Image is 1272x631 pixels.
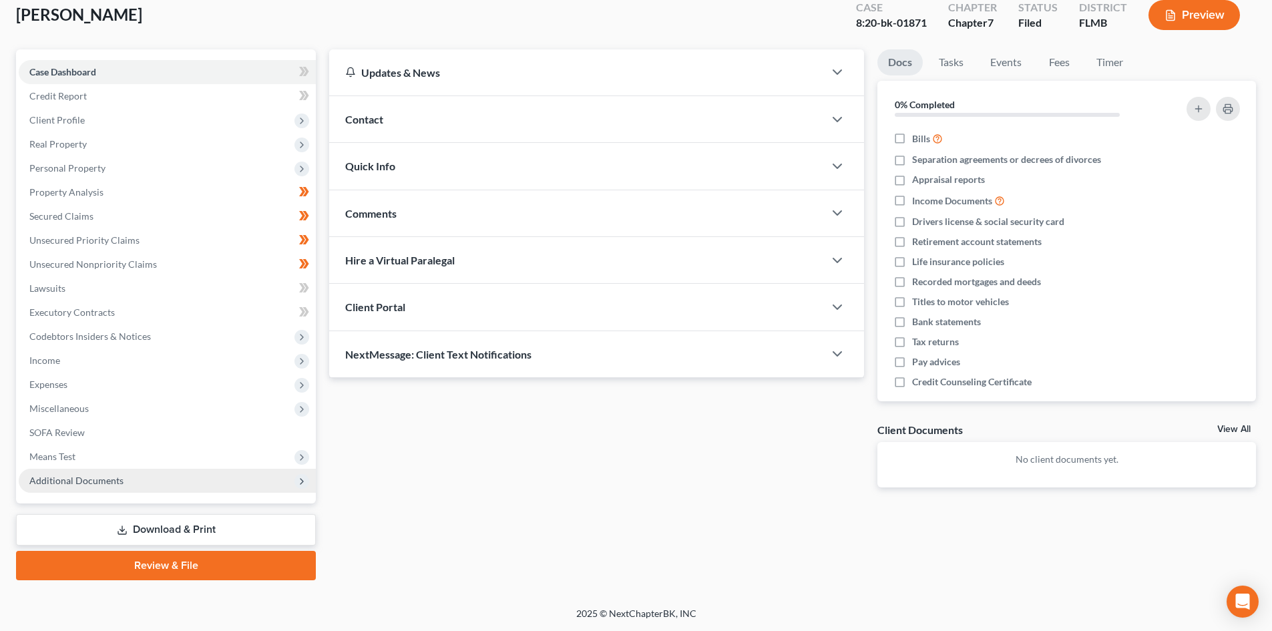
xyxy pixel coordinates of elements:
span: Retirement account statements [912,235,1042,248]
span: Hire a Virtual Paralegal [345,254,455,266]
span: Secured Claims [29,210,93,222]
span: Pay advices [912,355,960,369]
span: [PERSON_NAME] [16,5,142,24]
span: Comments [345,207,397,220]
span: Bills [912,132,930,146]
span: Unsecured Nonpriority Claims [29,258,157,270]
span: Drivers license & social security card [912,215,1064,228]
a: Case Dashboard [19,60,316,84]
span: Quick Info [345,160,395,172]
span: Appraisal reports [912,173,985,186]
div: 8:20-bk-01871 [856,15,927,31]
a: Tasks [928,49,974,75]
span: Contact [345,113,383,126]
span: Tax returns [912,335,959,349]
div: Open Intercom Messenger [1227,586,1259,618]
p: No client documents yet. [888,453,1245,466]
span: Case Dashboard [29,66,96,77]
a: Secured Claims [19,204,316,228]
span: Executory Contracts [29,306,115,318]
span: Client Profile [29,114,85,126]
span: Titles to motor vehicles [912,295,1009,308]
span: Lawsuits [29,282,65,294]
span: Income [29,355,60,366]
div: Updates & News [345,65,808,79]
span: Unsecured Priority Claims [29,234,140,246]
span: Recorded mortgages and deeds [912,275,1041,288]
a: Executory Contracts [19,300,316,325]
a: SOFA Review [19,421,316,445]
span: Codebtors Insiders & Notices [29,331,151,342]
span: Property Analysis [29,186,103,198]
a: Unsecured Nonpriority Claims [19,252,316,276]
a: Lawsuits [19,276,316,300]
a: Docs [877,49,923,75]
span: SOFA Review [29,427,85,438]
a: Timer [1086,49,1134,75]
span: Life insurance policies [912,255,1004,268]
a: Download & Print [16,514,316,546]
a: Unsecured Priority Claims [19,228,316,252]
span: Income Documents [912,194,992,208]
strong: 0% Completed [895,99,955,110]
div: Client Documents [877,423,963,437]
span: Expenses [29,379,67,390]
div: Filed [1018,15,1058,31]
span: Bank statements [912,315,981,329]
span: Additional Documents [29,475,124,486]
div: Chapter [948,15,997,31]
span: Miscellaneous [29,403,89,414]
span: Credit Report [29,90,87,101]
span: Client Portal [345,300,405,313]
span: Credit Counseling Certificate [912,375,1032,389]
span: Means Test [29,451,75,462]
a: Credit Report [19,84,316,108]
span: NextMessage: Client Text Notifications [345,348,532,361]
span: Personal Property [29,162,105,174]
span: Real Property [29,138,87,150]
span: 7 [988,16,994,29]
a: Review & File [16,551,316,580]
span: Separation agreements or decrees of divorces [912,153,1101,166]
a: Events [980,49,1032,75]
div: FLMB [1079,15,1127,31]
div: 2025 © NextChapterBK, INC [256,607,1017,631]
a: View All [1217,425,1251,434]
a: Fees [1038,49,1080,75]
a: Property Analysis [19,180,316,204]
